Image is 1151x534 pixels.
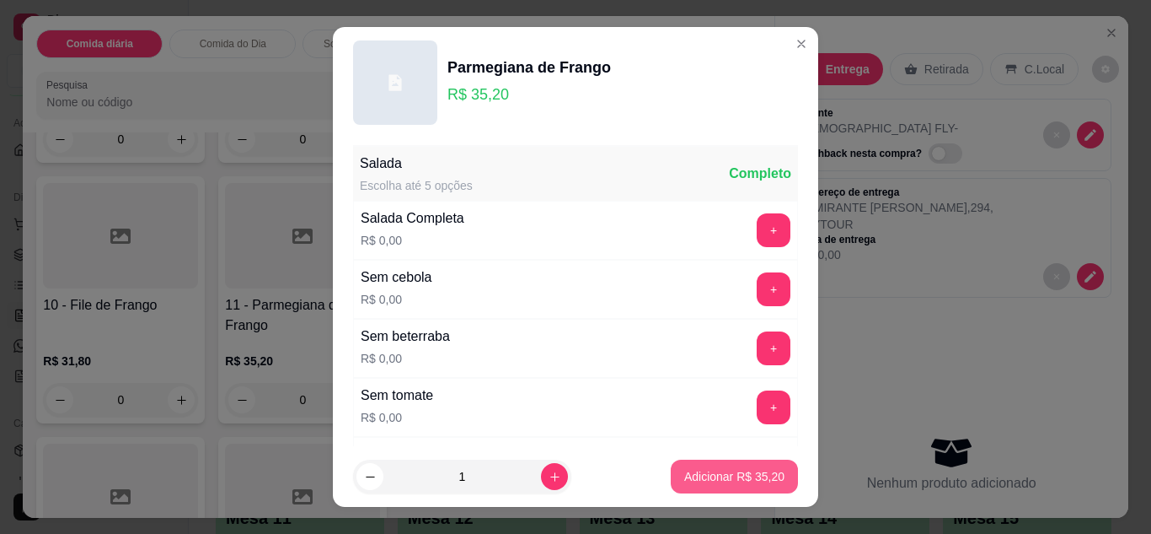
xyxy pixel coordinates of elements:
button: Adicionar R$ 35,20 [671,460,798,494]
div: Somente tomate [361,445,459,465]
div: Sem tomate [361,386,433,406]
p: R$ 0,00 [361,232,464,249]
div: Completo [729,164,791,184]
div: Salada Completa [361,208,464,229]
p: R$ 0,00 [361,291,432,308]
button: Close [788,30,815,57]
button: add [757,391,790,424]
button: increase-product-quantity [541,463,568,490]
div: Sem beterraba [361,326,450,347]
button: decrease-product-quantity [356,463,383,490]
p: R$ 35,20 [447,83,611,106]
div: Sem cebola [361,267,432,288]
button: add [757,272,790,306]
p: Adicionar R$ 35,20 [684,468,784,485]
button: add [757,332,790,365]
div: Parmegiana de Frango [447,56,611,79]
div: Salada [360,154,473,174]
button: add [757,213,790,247]
p: R$ 0,00 [361,409,433,426]
p: R$ 0,00 [361,350,450,367]
div: Escolha até 5 opções [360,177,473,194]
